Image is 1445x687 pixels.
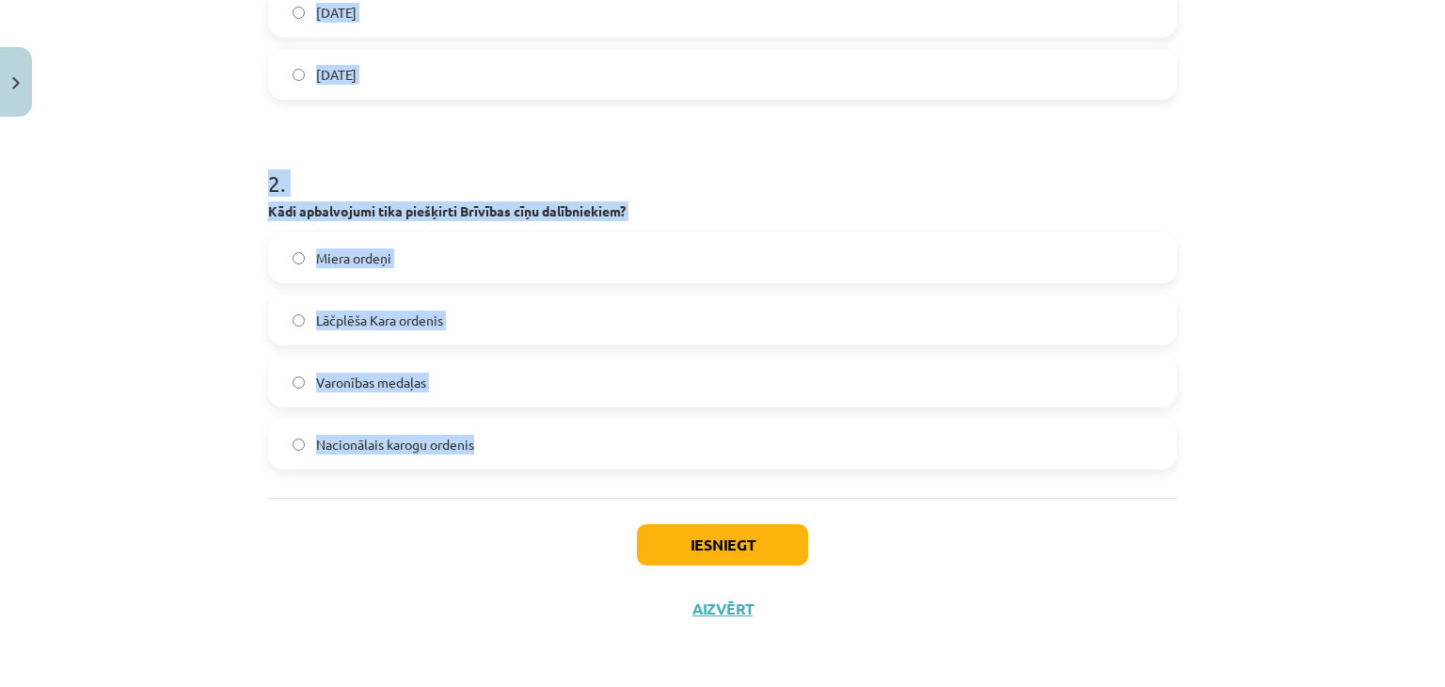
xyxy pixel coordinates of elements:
span: Miera ordeņi [316,248,391,268]
input: Lāčplēša Kara ordenis [293,314,305,327]
span: Varonības medaļas [316,373,426,392]
input: Nacionālais karogu ordenis [293,439,305,451]
input: [DATE] [293,7,305,19]
input: Miera ordeņi [293,252,305,264]
span: Nacionālais karogu ordenis [316,435,474,455]
h1: 2 . [268,137,1177,196]
span: [DATE] [316,65,357,85]
span: Lāčplēša Kara ordenis [316,311,443,330]
button: Aizvērt [687,599,758,618]
img: icon-close-lesson-0947bae3869378f0d4975bcd49f059093ad1ed9edebbc8119c70593378902aed.svg [12,77,20,89]
button: Iesniegt [637,524,808,566]
b: Kādi apbalvojumi tika piešķirti Brīvības cīņu dalībniekiem? [268,202,626,219]
span: [DATE] [316,3,357,23]
input: Varonības medaļas [293,376,305,389]
input: [DATE] [293,69,305,81]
